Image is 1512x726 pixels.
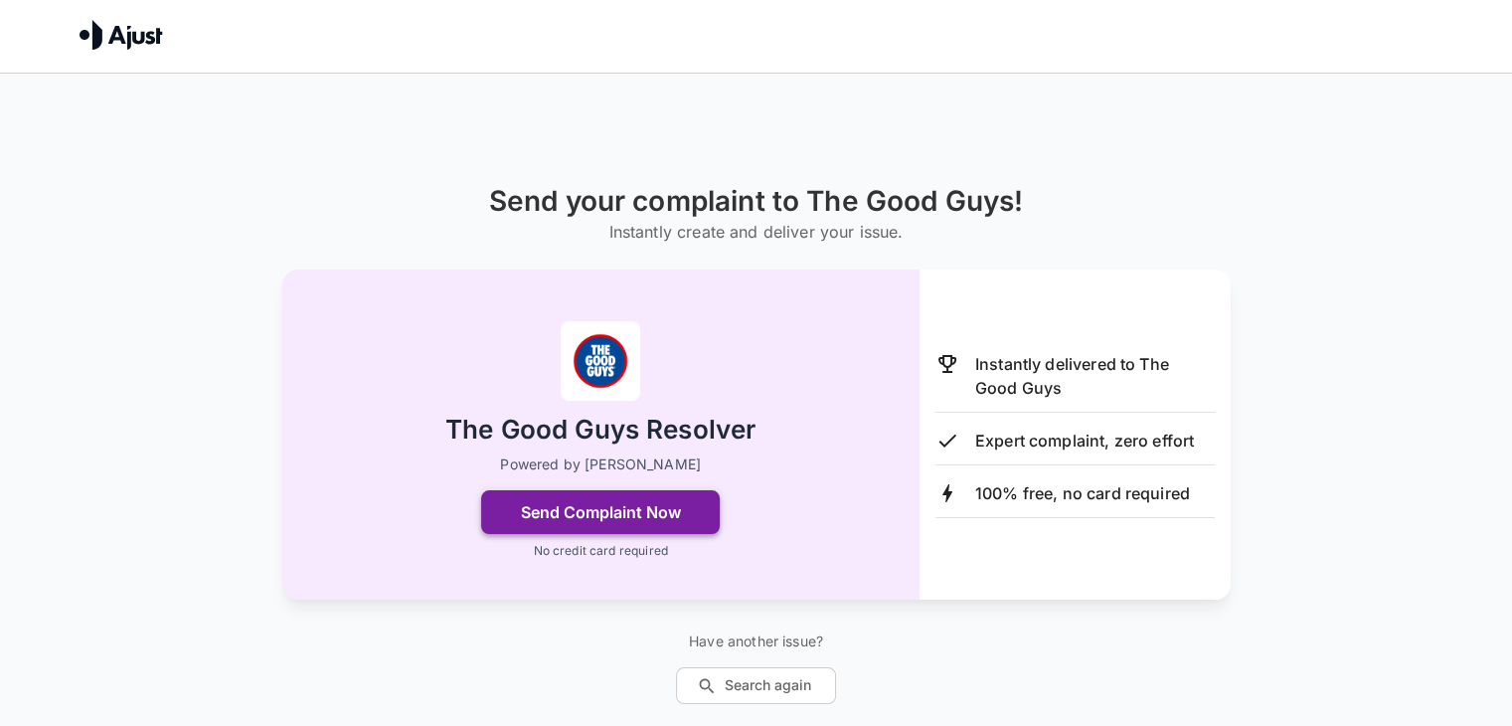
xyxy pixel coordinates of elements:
[489,185,1024,218] h1: Send your complaint to The Good Guys!
[533,542,667,560] p: No credit card required
[975,352,1215,400] p: Instantly delivered to The Good Guys
[445,413,756,448] h2: The Good Guys Resolver
[676,632,836,651] p: Have another issue?
[500,454,701,474] p: Powered by [PERSON_NAME]
[489,218,1024,246] h6: Instantly create and deliver your issue.
[975,481,1190,505] p: 100% free, no card required
[561,321,640,401] img: The Good Guys
[676,667,836,704] button: Search again
[481,490,720,534] button: Send Complaint Now
[80,20,163,50] img: Ajust
[975,429,1194,453] p: Expert complaint, zero effort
